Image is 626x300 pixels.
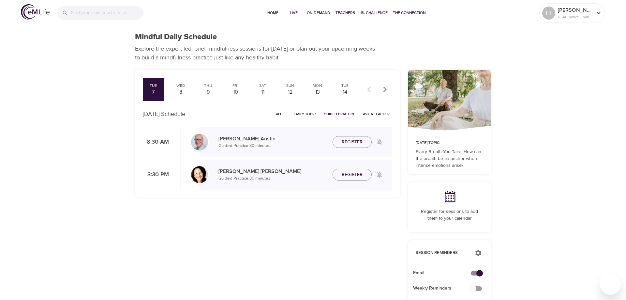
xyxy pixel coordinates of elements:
[173,88,189,96] div: 8
[71,6,143,20] input: Find programs, teachers, etc...
[309,83,326,88] div: Mon
[135,32,217,42] h1: Mindful Daily Schedule
[321,109,358,119] button: Guided Practice
[286,9,302,16] span: Live
[363,111,390,117] span: Ask a Teacher
[360,109,392,119] button: Ask a Teacher
[416,208,483,222] p: Register for sessions to add them to your calendar
[342,171,363,179] span: Register
[558,6,592,14] p: [PERSON_NAME]
[228,83,244,88] div: Fri
[372,134,387,150] span: Remind me when a class goes live every Tuesday at 8:30 AM
[218,167,327,175] p: [PERSON_NAME] [PERSON_NAME]
[218,175,327,182] p: Guided Practice · 30 minutes
[292,109,319,119] button: Daily Topic
[333,169,372,181] button: Register
[200,83,216,88] div: Thu
[360,9,388,16] span: 1% Challenge
[145,83,162,88] div: Tue
[255,88,271,96] div: 11
[335,9,355,16] span: Teachers
[337,83,353,88] div: Tue
[191,134,208,150] img: Jim_Austin_Headshot_min.jpg
[333,136,372,148] button: Register
[413,285,475,292] span: Weekly Reminders
[265,9,281,16] span: Home
[542,7,555,20] div: LT
[143,110,185,118] p: [DATE] Schedule
[294,111,316,117] span: Daily Topic
[200,88,216,96] div: 9
[218,135,327,143] p: [PERSON_NAME] Austin
[271,111,287,117] span: All
[416,149,483,169] p: Every Breath You Take: How can the breath be an anchor when intense emotions arise?
[413,270,475,276] span: Email
[255,83,271,88] div: Sat
[309,88,326,96] div: 13
[337,88,353,96] div: 14
[145,88,162,96] div: 7
[21,4,50,20] img: logo
[143,138,169,147] p: 8:30 AM
[268,109,289,119] button: All
[416,250,468,256] p: Session Reminders
[558,14,592,20] p: 6546 Mindful Minutes
[307,9,330,16] span: On-Demand
[324,111,355,117] span: Guided Practice
[282,88,298,96] div: 12
[228,88,244,96] div: 10
[218,143,327,149] p: Guided Practice · 30 minutes
[173,83,189,88] div: Wed
[372,167,387,182] span: Remind me when a class goes live every Tuesday at 3:30 PM
[282,83,298,88] div: Sun
[135,44,380,62] p: Explore the expert-led, brief mindfulness sessions for [DATE] or plan out your upcoming weeks to ...
[143,170,169,179] p: 3:30 PM
[600,274,621,295] iframe: Button to launch messaging window
[191,166,208,183] img: Laurie_Weisman-min.jpg
[342,138,363,146] span: Register
[393,9,425,16] span: The Connection
[416,140,483,146] p: [DATE] Topic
